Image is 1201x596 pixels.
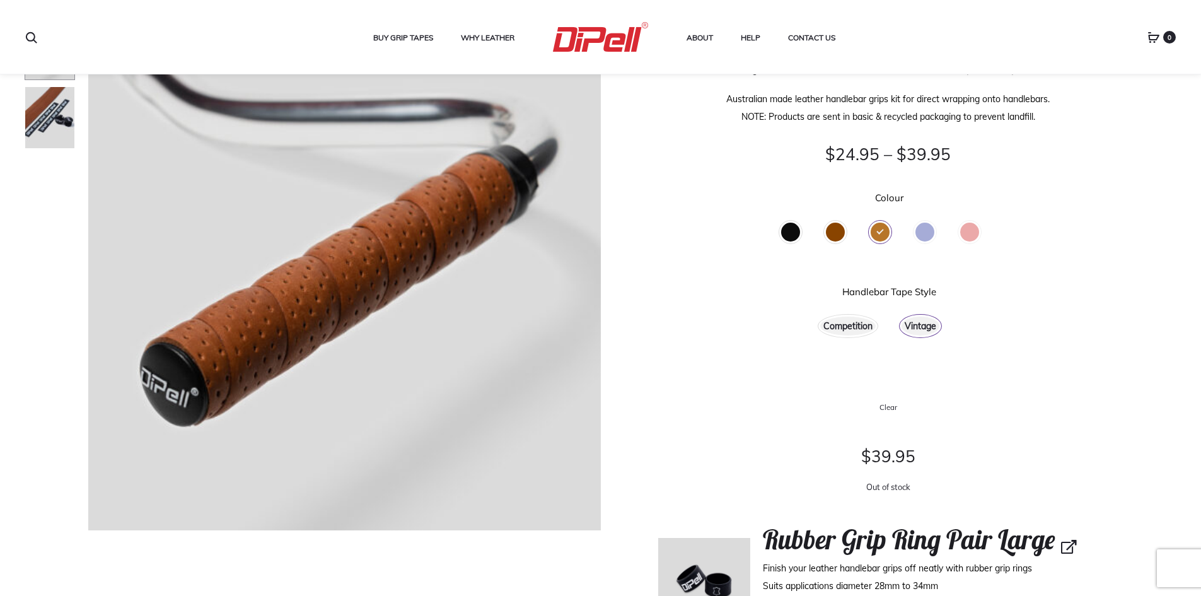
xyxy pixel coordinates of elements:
[763,523,1055,556] span: Rubber Grip Ring Pair Large
[461,30,514,46] a: Why Leather
[825,144,879,165] bdi: 24.95
[1147,32,1160,43] a: 0
[861,446,871,467] span: $
[1163,31,1176,44] span: 0
[788,30,835,46] a: Contact Us
[825,144,835,165] span: $
[25,86,75,149] img: Dipell-bike-leather-upackaged-TanHeavy-102-Paul-Osta-80x100.jpg
[896,144,951,165] bdi: 39.95
[884,144,892,165] span: –
[823,317,873,335] span: Competition
[896,144,907,165] span: $
[842,287,936,296] label: Handlebar Tape Style
[875,193,903,202] label: Colour
[658,400,1118,414] a: Clear
[741,30,760,46] a: Help
[658,90,1118,126] p: Australian made leather handlebar grips kit for direct wrapping onto handlebars. NOTE: Products a...
[658,473,1118,502] p: Out of stock
[658,43,1118,74] h1: Leather Handlebar Grip Tape
[373,30,433,46] a: Buy Grip Tapes
[861,446,915,467] bdi: 39.95
[687,30,713,46] a: About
